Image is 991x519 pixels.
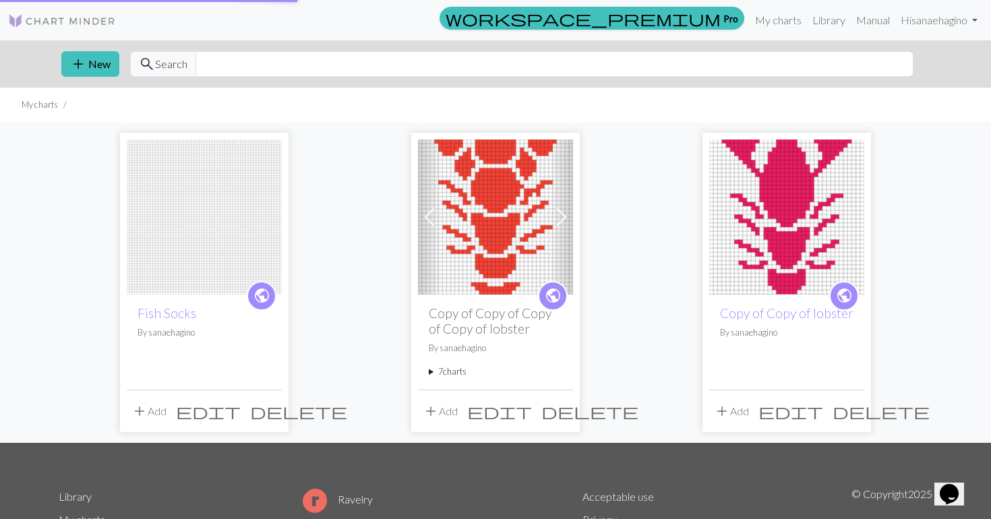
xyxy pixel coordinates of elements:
[429,342,562,355] p: By sanaehagino
[833,402,930,421] span: delete
[176,402,241,421] span: edit
[758,402,823,421] span: edit
[462,398,537,424] button: Edit
[545,282,562,309] i: public
[754,398,828,424] button: Edit
[895,7,983,34] a: Hisanaehagino
[541,402,638,421] span: delete
[247,281,276,311] a: public
[8,13,116,29] img: Logo
[138,305,196,321] a: Fish Socks
[253,282,270,309] i: public
[538,281,568,311] a: public
[418,398,462,424] button: Add
[303,493,373,506] a: Ravelry
[70,55,86,73] span: add
[429,305,562,336] h2: Copy of Copy of Copy of Copy of lobster
[429,365,562,378] summary: 7charts
[720,326,853,339] p: By sanaehagino
[758,403,823,419] i: Edit
[250,402,347,421] span: delete
[709,398,754,424] button: Add
[582,490,654,503] a: Acceptable use
[139,55,155,73] span: search
[836,285,853,306] span: public
[155,56,187,72] span: Search
[807,7,851,34] a: Library
[836,282,853,309] i: public
[131,402,148,421] span: add
[253,285,270,306] span: public
[440,7,744,30] a: Pro
[245,398,352,424] button: Delete
[171,398,245,424] button: Edit
[127,140,282,295] img: Fish Socks
[446,9,721,28] span: workspace_premium
[934,465,978,506] iframe: chat widget
[418,140,573,295] img: lobster
[127,209,282,222] a: Fish Socks
[467,403,532,419] i: Edit
[138,326,271,339] p: By sanaehagino
[537,398,643,424] button: Delete
[709,209,864,222] a: lobster
[61,51,119,77] button: New
[828,398,934,424] button: Delete
[59,490,92,503] a: Library
[851,7,895,34] a: Manual
[545,285,562,306] span: public
[423,402,439,421] span: add
[709,140,864,295] img: lobster
[22,98,58,111] li: My charts
[829,281,859,311] a: public
[750,7,807,34] a: My charts
[418,209,573,222] a: lobster
[720,305,853,321] a: Copy of Copy of lobster
[467,402,532,421] span: edit
[176,403,241,419] i: Edit
[303,489,327,513] img: Ravelry logo
[127,398,171,424] button: Add
[714,402,730,421] span: add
